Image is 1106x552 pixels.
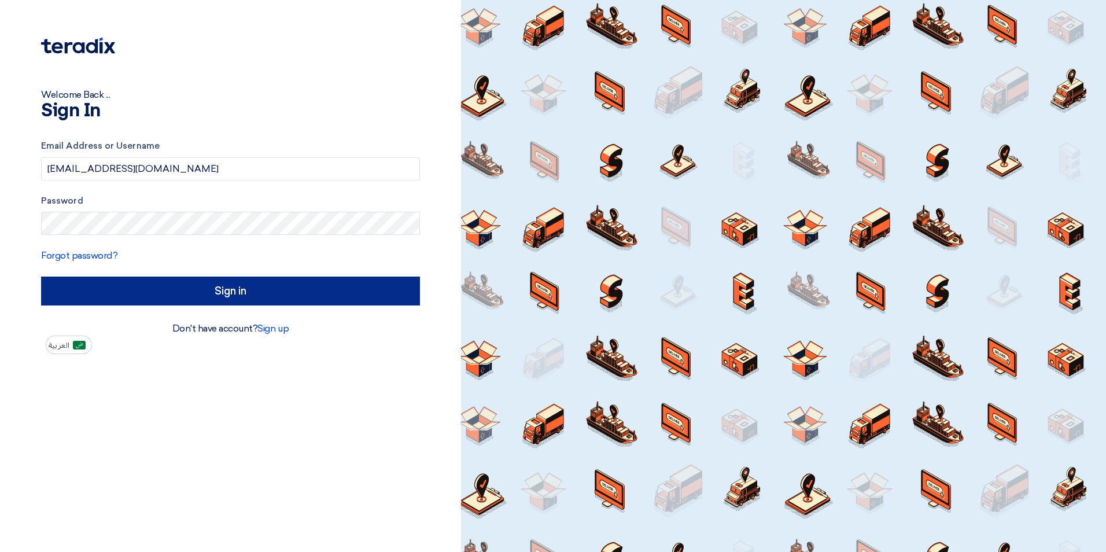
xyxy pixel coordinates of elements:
img: ar-AR.png [73,341,86,349]
label: Password [41,194,420,208]
a: Forgot password? [41,250,117,261]
h1: Sign In [41,102,420,120]
img: Teradix logo [41,38,115,54]
label: Email Address or Username [41,139,420,153]
button: العربية [46,336,92,354]
input: Enter your business email or username [41,157,420,181]
input: Sign in [41,277,420,306]
a: Sign up [257,323,289,334]
span: العربية [49,341,69,349]
div: Welcome Back ... [41,88,420,102]
div: Don't have account? [41,322,420,336]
